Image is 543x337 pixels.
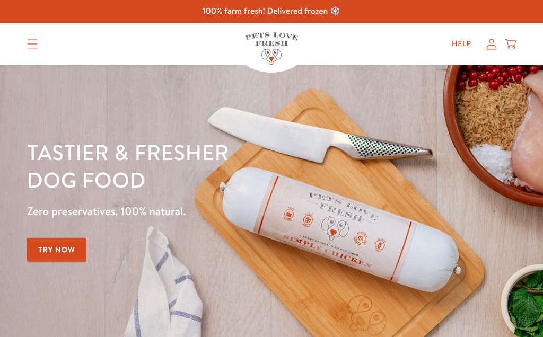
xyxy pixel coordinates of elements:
img: Pets Love Fresh [245,32,298,65]
p: Zero preservatives. 100% natural. [27,202,353,221]
summary: Translation missing: en.sections.header.menu [19,31,46,57]
a: Help [443,33,480,55]
h1: Tastier & fresher dog food [27,138,353,193]
a: Try Now [27,238,86,262]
